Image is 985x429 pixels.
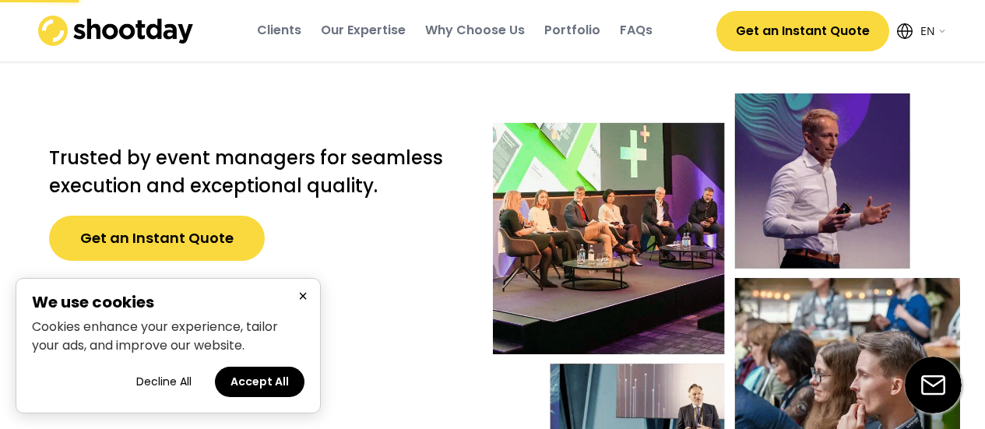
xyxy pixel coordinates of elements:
button: star [93,276,114,298]
button: Accept all cookies [215,367,304,397]
button: star [71,276,93,298]
button: Close cookie banner [294,287,312,306]
img: email-icon%20%281%29.svg [905,357,962,413]
button: star [136,276,158,298]
h2: Trusted by event managers for seamless execution and exceptional quality. [49,144,462,200]
button: star [49,276,71,298]
button: star [114,276,136,298]
div: Clients [257,22,301,39]
img: shootday_logo.png [38,16,194,46]
h2: We use cookies [32,294,304,310]
div: Why Choose Us [425,22,525,39]
button: Get an Instant Quote [716,11,889,51]
div: FAQs [620,22,653,39]
div: Our Expertise [321,22,406,39]
button: Decline all cookies [121,367,207,397]
p: Cookies enhance your experience, tailor your ads, and improve our website. [32,318,304,355]
div: Portfolio [544,22,600,39]
button: Get an Instant Quote [49,216,265,261]
img: Icon%20feather-globe%20%281%29.svg [897,23,913,39]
